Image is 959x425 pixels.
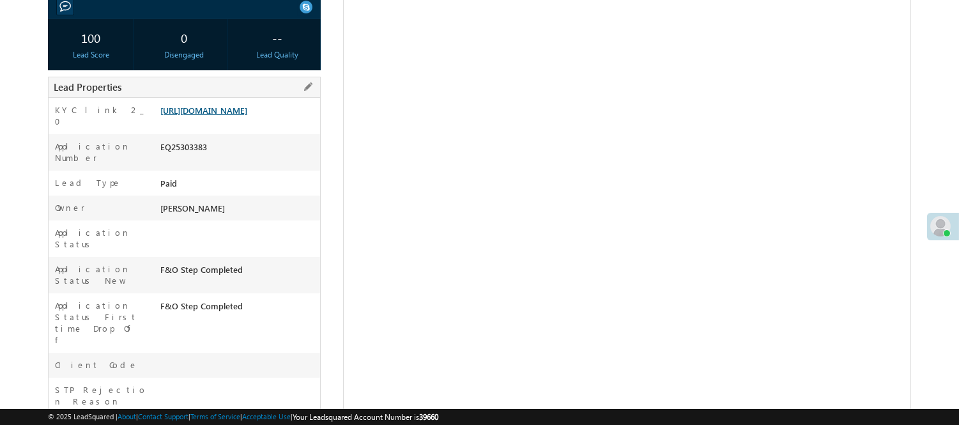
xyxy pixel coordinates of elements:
label: Application Status [55,227,147,250]
div: F&O Step Completed [157,300,320,318]
a: About [118,412,136,421]
a: [URL][DOMAIN_NAME] [160,105,247,116]
div: 0 [144,26,224,49]
span: [PERSON_NAME] [160,203,225,213]
div: Disengaged [144,49,224,61]
span: © 2025 LeadSquared | | | | | [48,411,438,423]
div: F&O Step Completed [157,263,320,281]
div: -- [238,26,317,49]
span: Lead Properties [54,81,121,93]
label: Client Code [55,359,138,371]
a: Terms of Service [190,412,240,421]
label: Lead Type [55,177,121,189]
div: Paid [157,177,320,195]
span: Your Leadsquared Account Number is [293,412,438,422]
label: KYC link 2_0 [55,104,147,127]
a: Contact Support [138,412,188,421]
div: Lead Quality [238,49,317,61]
label: STP Rejection Reason [55,384,147,407]
span: 39660 [419,412,438,422]
label: Application Status First time Drop Off [55,300,147,346]
label: Owner [55,202,85,213]
div: Lead Score [51,49,130,61]
div: 100 [51,26,130,49]
div: EQ25303383 [157,141,320,158]
label: Application Status New [55,263,147,286]
a: Acceptable Use [242,412,291,421]
label: Application Number [55,141,147,164]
